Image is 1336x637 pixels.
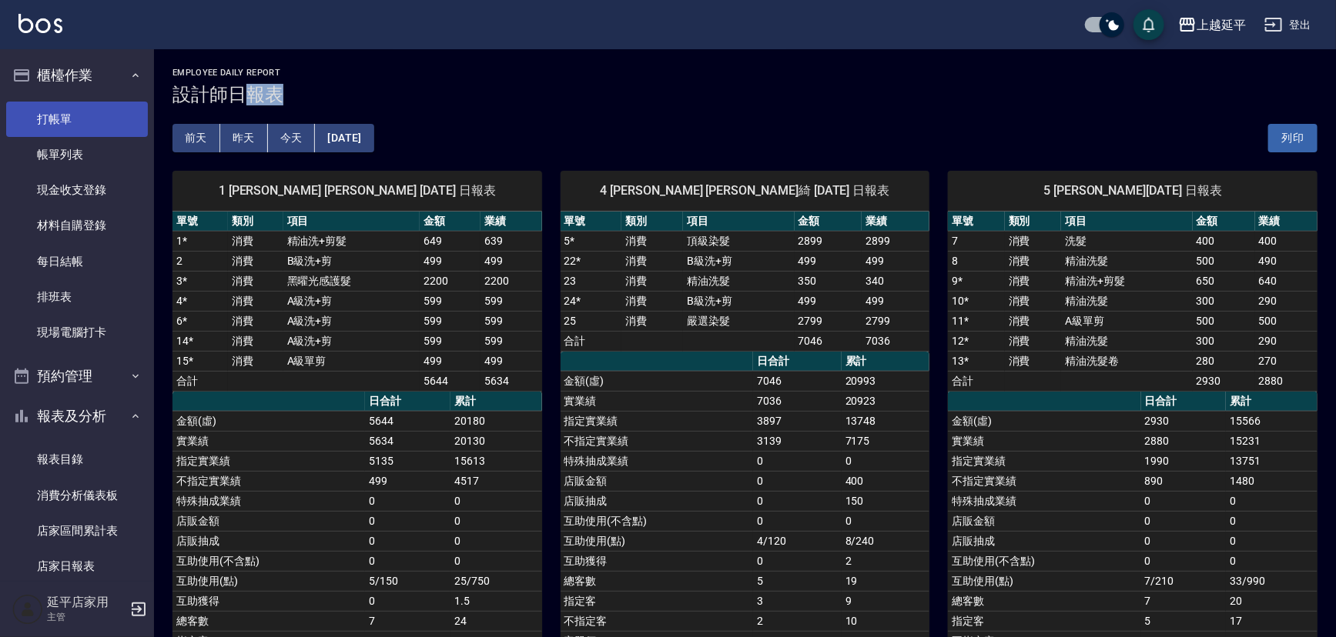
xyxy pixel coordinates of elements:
td: 9 [842,591,930,611]
td: 400 [1193,231,1255,251]
th: 金額 [795,212,862,232]
th: 類別 [621,212,683,232]
td: 消費 [1005,271,1062,291]
a: 25 [564,315,577,327]
button: save [1133,9,1164,40]
th: 項目 [1061,212,1192,232]
td: 300 [1193,291,1255,311]
button: 報表及分析 [6,396,148,436]
td: 340 [862,271,929,291]
td: 精油洗髮 [683,271,795,291]
a: 排班表 [6,279,148,315]
td: 500 [1193,251,1255,271]
td: 總客數 [172,611,365,631]
th: 業績 [1255,212,1318,232]
td: 實業績 [172,431,365,451]
th: 金額 [420,212,480,232]
td: 不指定實業績 [948,471,1140,491]
th: 業績 [480,212,541,232]
td: 0 [1141,551,1226,571]
td: 消費 [1005,311,1062,331]
table: a dense table [561,212,930,352]
td: 0 [365,491,450,511]
td: 店販金額 [172,511,365,531]
td: 消費 [228,251,283,271]
th: 日合計 [1141,392,1226,412]
a: 23 [564,275,577,287]
td: 599 [480,291,541,311]
td: 指定客 [948,611,1140,631]
td: 2930 [1193,371,1255,391]
a: 8 [952,255,958,267]
img: Logo [18,14,62,33]
td: 2 [842,551,930,571]
td: 消費 [1005,291,1062,311]
td: 0 [753,471,842,491]
h3: 設計師日報表 [172,84,1318,105]
th: 日合計 [365,392,450,412]
td: 金額(虛) [561,371,754,391]
td: 0 [1226,531,1318,551]
td: 599 [420,291,480,311]
td: 400 [1255,231,1318,251]
td: 0 [753,551,842,571]
td: 7175 [842,431,930,451]
td: 3897 [753,411,842,431]
th: 累計 [1226,392,1318,412]
td: 2899 [795,231,862,251]
h5: 延平店家用 [47,595,126,610]
td: 280 [1193,351,1255,371]
td: 1.5 [450,591,542,611]
td: 店販抽成 [172,531,365,551]
td: 互助使用(不含點) [948,551,1140,571]
span: 1 [PERSON_NAME] [PERSON_NAME] [DATE] 日報表 [191,183,524,198]
td: 599 [480,331,541,351]
th: 累計 [450,392,542,412]
td: 特殊抽成業績 [948,491,1140,511]
td: 499 [420,251,480,271]
a: 現場電腦打卡 [6,315,148,350]
td: 0 [450,531,542,551]
td: 精油洗髮 [1061,291,1192,311]
th: 單號 [948,212,1005,232]
td: 490 [1255,251,1318,271]
a: 2 [176,255,182,267]
td: 7 [1141,591,1226,611]
td: 消費 [228,231,283,251]
td: 8/240 [842,531,930,551]
td: 0 [1226,551,1318,571]
td: 0 [450,551,542,571]
td: 精油洗髮卷 [1061,351,1192,371]
td: 3 [753,591,842,611]
td: 20180 [450,411,542,431]
td: 總客數 [561,571,754,591]
td: 指定客 [561,591,754,611]
th: 類別 [1005,212,1062,232]
td: 0 [365,531,450,551]
td: 互助使用(點) [948,571,1140,591]
td: 金額(虛) [172,411,365,431]
td: 嚴選染髮 [683,311,795,331]
td: 7046 [753,371,842,391]
a: 店家日報表 [6,549,148,584]
td: 消費 [1005,251,1062,271]
span: 5 [PERSON_NAME][DATE] 日報表 [966,183,1299,198]
td: 20130 [450,431,542,451]
a: 報表目錄 [6,442,148,477]
button: 登出 [1258,11,1318,39]
button: 櫃檯作業 [6,55,148,95]
td: 2200 [420,271,480,291]
td: 5644 [365,411,450,431]
button: 昨天 [220,124,268,152]
td: B級洗+剪 [283,251,420,271]
td: 0 [1141,491,1226,511]
td: 499 [862,251,929,271]
button: 今天 [268,124,316,152]
td: 精油洗+剪髮 [1061,271,1192,291]
td: 2930 [1141,411,1226,431]
td: 店販抽成 [948,531,1140,551]
td: 7/210 [1141,571,1226,591]
td: 25/750 [450,571,542,591]
td: 互助使用(不含點) [561,511,754,531]
th: 金額 [1193,212,1255,232]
